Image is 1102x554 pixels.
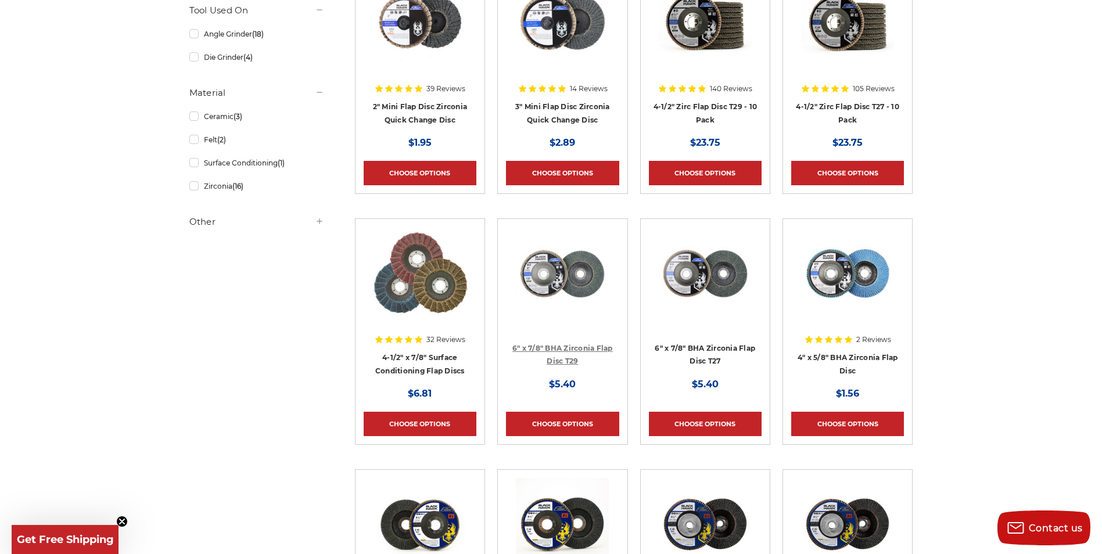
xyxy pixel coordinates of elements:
span: $1.95 [408,137,432,148]
span: (18) [252,30,264,38]
button: Contact us [997,510,1090,545]
a: Choose Options [364,412,476,436]
span: $2.89 [550,137,575,148]
span: $6.81 [408,388,432,399]
img: 4-inch BHA Zirconia flap disc with 40 grit designed for aggressive metal sanding and grinding [801,227,894,320]
a: 3" Mini Flap Disc Zirconia Quick Change Disc [515,102,610,124]
span: (1) [278,159,285,167]
span: (3) [234,112,242,121]
a: Choose Options [649,161,762,185]
a: Angle Grinder [189,24,324,44]
span: 140 Reviews [710,85,752,92]
a: Choose Options [364,161,476,185]
a: Black Hawk 6 inch T29 coarse flap discs, 36 grit for efficient material removal [506,227,619,340]
span: $23.75 [832,137,863,148]
span: 105 Reviews [853,85,895,92]
span: $5.40 [549,379,576,390]
a: Coarse 36 grit BHA Zirconia flap disc, 6-inch, flat T27 for aggressive material removal [649,227,762,340]
span: 2 Reviews [856,336,891,343]
a: 4-1/2" Zirc Flap Disc T27 - 10 Pack [796,102,899,124]
a: Scotch brite flap discs [364,227,476,340]
img: Coarse 36 grit BHA Zirconia flap disc, 6-inch, flat T27 for aggressive material removal [659,227,752,320]
h5: Material [189,86,324,100]
span: Contact us [1029,523,1083,534]
a: 4" x 5/8" BHA Zirconia Flap Disc [798,353,898,375]
a: 2" Mini Flap Disc Zirconia Quick Change Disc [373,102,468,124]
span: $1.56 [836,388,859,399]
a: Choose Options [791,161,904,185]
span: 14 Reviews [570,85,608,92]
div: Get Free ShippingClose teaser [12,525,119,554]
a: Ceramic [189,106,324,127]
img: Scotch brite flap discs [372,227,468,320]
a: 4-inch BHA Zirconia flap disc with 40 grit designed for aggressive metal sanding and grinding [791,227,904,340]
span: $23.75 [690,137,720,148]
button: Close teaser [116,516,128,527]
span: 39 Reviews [426,85,465,92]
a: 4-1/2" x 7/8" Surface Conditioning Flap Discs [375,353,465,375]
img: Black Hawk 6 inch T29 coarse flap discs, 36 grit for efficient material removal [516,227,609,320]
span: (2) [217,135,226,144]
a: Die Grinder [189,47,324,67]
a: Choose Options [506,412,619,436]
span: (16) [232,182,243,190]
span: Get Free Shipping [17,533,114,546]
a: 6" x 7/8" BHA Zirconia Flap Disc T27 [655,344,755,366]
h5: Other [189,215,324,229]
a: 6" x 7/8" BHA Zirconia Flap Disc T29 [512,344,613,366]
a: Choose Options [649,412,762,436]
a: Felt [189,129,324,150]
h5: Tool Used On [189,3,324,17]
a: Choose Options [791,412,904,436]
a: Choose Options [506,161,619,185]
a: 4-1/2" Zirc Flap Disc T29 - 10 Pack [654,102,758,124]
a: Surface Conditioning [189,153,324,173]
span: $5.40 [692,379,719,390]
a: Zirconia [189,176,324,196]
span: 32 Reviews [426,336,465,343]
span: (4) [243,53,253,62]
